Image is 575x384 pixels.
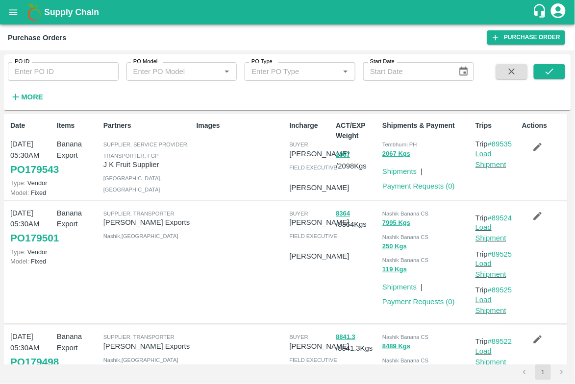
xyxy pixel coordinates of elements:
button: Open [221,65,233,78]
p: Trip [475,249,518,260]
p: Trip [475,139,518,149]
p: [PERSON_NAME] Exports [103,341,193,352]
button: Choose date [454,62,473,81]
label: PO ID [15,58,29,66]
a: Load Shipment [475,347,506,366]
a: Shipments [382,283,417,291]
p: Partners [103,120,193,131]
div: Purchase Orders [8,31,67,44]
a: #89522 [488,337,512,345]
p: [PERSON_NAME] [289,182,349,193]
span: Nashik Banana CS [382,358,428,363]
a: Load Shipment [475,296,506,314]
span: Type: [10,179,25,187]
span: Model: [10,258,29,265]
p: Actions [522,120,565,131]
p: [PERSON_NAME] Exports [103,217,193,228]
input: Enter PO Type [248,65,336,78]
span: Nashik Banana CS [382,334,428,340]
p: Banana Export [57,139,100,161]
p: Incharge [289,120,332,131]
p: Shipments & Payment [382,120,472,131]
p: Banana Export [57,331,100,353]
p: J K Fruit Supplier [103,159,193,170]
button: open drawer [2,1,25,24]
a: Supply Chain [44,5,532,19]
p: Trip [475,285,518,295]
p: Fixed [10,257,53,266]
span: Supplier, Transporter [103,211,175,216]
div: | [417,278,423,292]
nav: pagination navigation [515,364,571,380]
span: field executive [289,233,337,239]
a: PO179498 [10,353,59,371]
span: Supplier, Transporter [103,334,175,340]
span: field executive [289,165,337,170]
a: Purchase Order [487,30,565,45]
p: / 8364 Kgs [336,208,378,230]
button: 2067 Kgs [382,148,410,160]
div: account of current user [550,2,567,23]
p: Vendor [10,178,53,188]
label: PO Model [133,58,158,66]
button: 2067 [336,149,350,161]
div: customer-support [532,3,550,21]
span: Nashik Banana CS [382,257,428,263]
input: Enter PO Model [129,65,218,78]
p: Items [57,120,100,131]
p: Images [197,120,286,131]
span: Model: [10,189,29,196]
p: Trip [475,213,518,223]
span: Nashik Banana CS [382,211,428,216]
button: More [8,89,46,105]
a: Load Shipment [475,260,506,278]
a: #89525 [488,286,512,294]
button: Open [339,65,352,78]
a: PO179501 [10,229,59,247]
span: Nashik , [GEOGRAPHIC_DATA] [103,233,178,239]
p: Vendor [10,247,53,257]
a: #89525 [488,250,512,258]
a: Load Shipment [475,223,506,242]
span: Type: [10,248,25,256]
button: 119 Kgs [382,264,407,275]
p: [PERSON_NAME] [289,341,349,352]
a: #89524 [488,214,512,222]
p: [DATE] 05:30AM [10,139,53,161]
input: Enter PO ID [8,62,119,81]
span: buyer [289,211,308,216]
span: buyer [289,142,308,147]
span: Tembhurni PH [382,142,417,147]
a: Payment Requests (0) [382,298,455,306]
p: [PERSON_NAME] [289,148,349,159]
p: [PERSON_NAME] [289,217,349,228]
span: field executive [289,357,337,363]
button: 250 Kgs [382,241,407,252]
p: Fixed [10,188,53,197]
p: / 2098 Kgs [336,149,378,171]
b: Supply Chain [44,7,99,17]
strong: More [21,93,43,101]
span: [GEOGRAPHIC_DATA] , [GEOGRAPHIC_DATA] [103,175,162,192]
a: Payment Requests (0) [382,182,455,190]
button: page 1 [535,364,551,380]
label: PO Type [251,58,273,66]
p: Banana Export [57,208,100,230]
a: #89535 [488,140,512,148]
button: 8489 Kgs [382,341,410,352]
p: Date [10,120,53,131]
a: Load Shipment [475,150,506,168]
p: / 8841.3 Kgs [336,331,378,354]
button: 8841.3 [336,332,355,343]
p: Trip [475,336,518,347]
a: Shipments [382,168,417,175]
p: Trips [475,120,518,131]
img: logo [25,2,44,22]
p: ACT/EXP Weight [336,120,378,141]
span: Nashik , [GEOGRAPHIC_DATA] [103,357,178,363]
p: [PERSON_NAME] [289,251,349,262]
span: Supplier, Service Provider, Transporter, FGP [103,142,189,158]
p: [DATE] 05:30AM [10,331,53,353]
span: Nashik Banana CS [382,234,428,240]
button: 7995 Kgs [382,217,410,229]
